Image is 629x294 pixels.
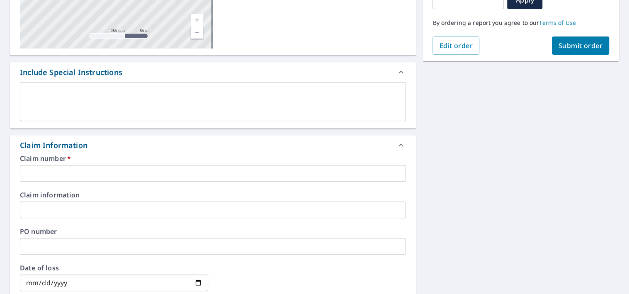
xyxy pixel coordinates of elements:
[20,140,87,151] div: Claim Information
[20,155,406,162] label: Claim number
[439,41,473,50] span: Edit order
[432,36,479,55] button: Edit order
[191,14,203,26] a: Current Level 17, Zoom In
[191,26,203,39] a: Current Level 17, Zoom Out
[10,135,416,155] div: Claim Information
[20,192,406,198] label: Claim information
[559,41,603,50] span: Submit order
[539,19,576,27] a: Terms of Use
[20,265,208,271] label: Date of loss
[20,228,406,235] label: PO number
[552,36,610,55] button: Submit order
[10,62,416,82] div: Include Special Instructions
[20,67,122,78] div: Include Special Instructions
[432,19,609,27] p: By ordering a report you agree to our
